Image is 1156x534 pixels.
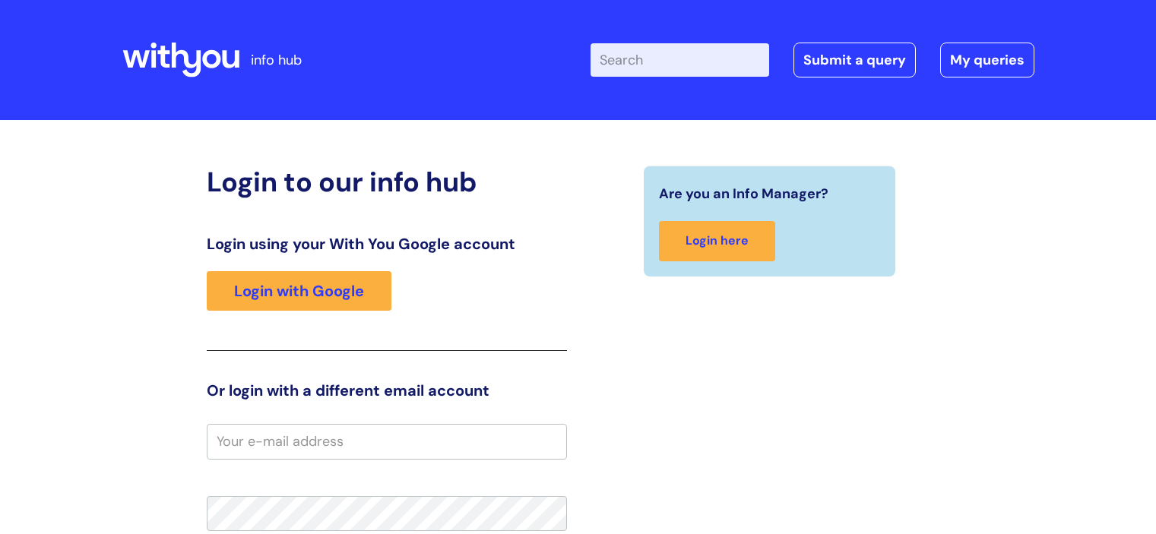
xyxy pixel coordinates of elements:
[940,43,1034,77] a: My queries
[207,166,567,198] h2: Login to our info hub
[591,43,769,77] input: Search
[207,235,567,253] h3: Login using your With You Google account
[659,221,775,261] a: Login here
[207,381,567,400] h3: Or login with a different email account
[659,182,828,206] span: Are you an Info Manager?
[207,271,391,311] a: Login with Google
[207,424,567,459] input: Your e-mail address
[793,43,916,77] a: Submit a query
[251,48,302,72] p: info hub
